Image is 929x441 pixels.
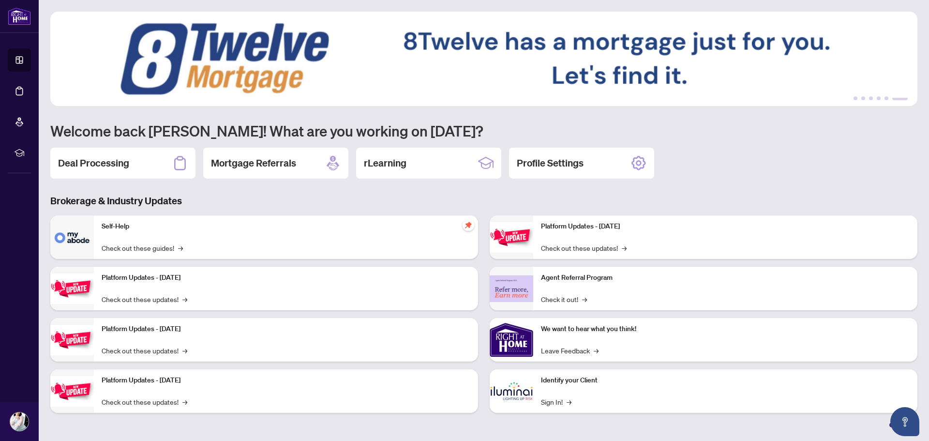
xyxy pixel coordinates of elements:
button: 6 [892,96,908,100]
span: → [582,294,587,304]
img: Self-Help [50,215,94,259]
p: Platform Updates - [DATE] [102,324,470,335]
img: Slide 5 [50,12,917,106]
p: Platform Updates - [DATE] [102,375,470,386]
img: Platform Updates - September 16, 2025 [50,274,94,304]
p: We want to hear what you think! [541,324,910,335]
img: Profile Icon [10,412,29,431]
span: → [182,396,187,407]
p: Platform Updates - [DATE] [541,221,910,232]
img: Platform Updates - July 8, 2025 [50,376,94,407]
h2: rLearning [364,156,406,170]
span: → [178,243,183,253]
h2: Deal Processing [58,156,129,170]
a: Check out these updates!→ [102,294,187,304]
img: Platform Updates - June 23, 2025 [490,222,533,253]
a: Check it out!→ [541,294,587,304]
img: logo [8,7,31,25]
span: → [622,243,627,253]
button: Open asap [890,407,919,436]
span: → [182,345,187,356]
span: → [567,396,571,407]
a: Check out these guides!→ [102,243,183,253]
a: Check out these updates!→ [102,345,187,356]
img: Agent Referral Program [490,275,533,302]
button: 3 [869,96,873,100]
img: Platform Updates - July 21, 2025 [50,325,94,355]
a: Check out these updates!→ [102,396,187,407]
h2: Mortgage Referrals [211,156,296,170]
a: Sign In!→ [541,396,571,407]
button: 2 [861,96,865,100]
h2: Profile Settings [517,156,584,170]
span: → [182,294,187,304]
p: Agent Referral Program [541,273,910,283]
h1: Welcome back [PERSON_NAME]! What are you working on [DATE]? [50,122,917,140]
h3: Brokerage & Industry Updates [50,194,917,208]
button: 1 [854,96,857,100]
span: pushpin [463,219,474,231]
p: Platform Updates - [DATE] [102,273,470,283]
a: Leave Feedback→ [541,345,599,356]
button: 5 [884,96,888,100]
img: We want to hear what you think! [490,318,533,362]
span: → [594,345,599,356]
p: Self-Help [102,221,470,232]
a: Check out these updates!→ [541,243,627,253]
img: Identify your Client [490,369,533,413]
p: Identify your Client [541,375,910,386]
button: 4 [877,96,881,100]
